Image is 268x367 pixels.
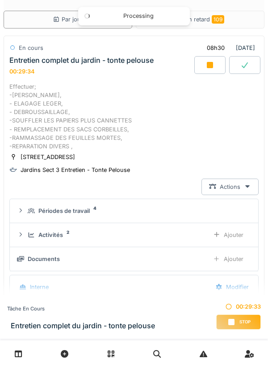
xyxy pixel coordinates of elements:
div: Activités [38,231,63,239]
div: Périodes de travail [38,207,90,215]
div: Actions [201,179,259,195]
summary: DocumentsAjouter [13,251,255,267]
div: Jardins Sect 3 Entretien - Tonte Pelouse [21,166,130,174]
div: 00:29:34 [9,68,35,75]
summary: Activités2Ajouter [13,227,255,243]
div: Entretien complet du jardin - tonte pelouse [9,56,154,65]
div: [STREET_ADDRESS] [21,153,75,161]
summary: Périodes de travail4 [13,203,255,219]
div: Par jour [53,15,83,24]
span: En retard [185,16,224,23]
div: Ajouter [205,251,251,267]
span: 109 [212,15,224,24]
div: [DATE] [199,40,259,56]
div: Documents [28,255,60,263]
div: 00:29:33 [216,302,261,311]
div: Tâche en cours [7,305,155,313]
div: En cours [19,44,43,52]
span: Stop [239,319,251,325]
div: Effectuer; -[PERSON_NAME], - ELAGAGE LEGER, - DEBROUSSAILLAGE, -SOUFFLER LES PAPIERS PLUS CANNETT... [9,82,259,151]
div: 08h30 [207,44,225,52]
div: Modifier [208,279,256,295]
h3: Entretien complet du jardin - tonte pelouse [11,322,155,330]
div: Interne [30,283,49,291]
div: Ajouter [205,227,251,243]
div: Processing [96,12,181,20]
